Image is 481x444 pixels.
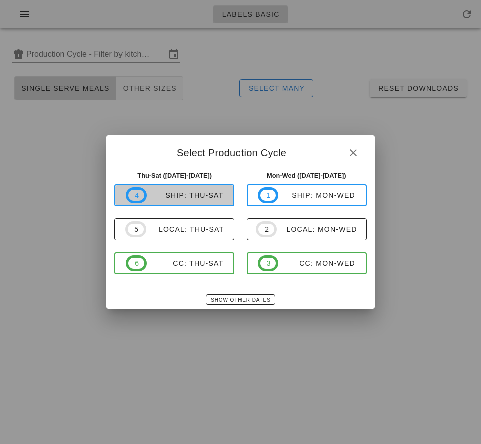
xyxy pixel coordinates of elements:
[247,218,367,240] button: 2local: Mon-Wed
[267,172,346,179] strong: Mon-Wed ([DATE]-[DATE])
[134,224,138,235] span: 5
[134,190,138,201] span: 4
[114,218,234,240] button: 5local: Thu-Sat
[278,191,355,199] div: ship: Mon-Wed
[147,259,224,267] div: CC: Thu-Sat
[266,258,270,269] span: 3
[114,252,234,274] button: 6CC: Thu-Sat
[266,190,270,201] span: 1
[247,252,367,274] button: 3CC: Mon-Wed
[247,184,367,206] button: 1ship: Mon-Wed
[210,297,270,303] span: Show Other Dates
[278,259,355,267] div: CC: Mon-Wed
[206,294,275,305] button: Show Other Dates
[134,258,138,269] span: 6
[146,225,224,233] div: local: Thu-Sat
[137,172,212,179] strong: Thu-Sat ([DATE]-[DATE])
[147,191,224,199] div: ship: Thu-Sat
[106,135,374,167] div: Select Production Cycle
[277,225,357,233] div: local: Mon-Wed
[264,224,268,235] span: 2
[114,184,234,206] button: 4ship: Thu-Sat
